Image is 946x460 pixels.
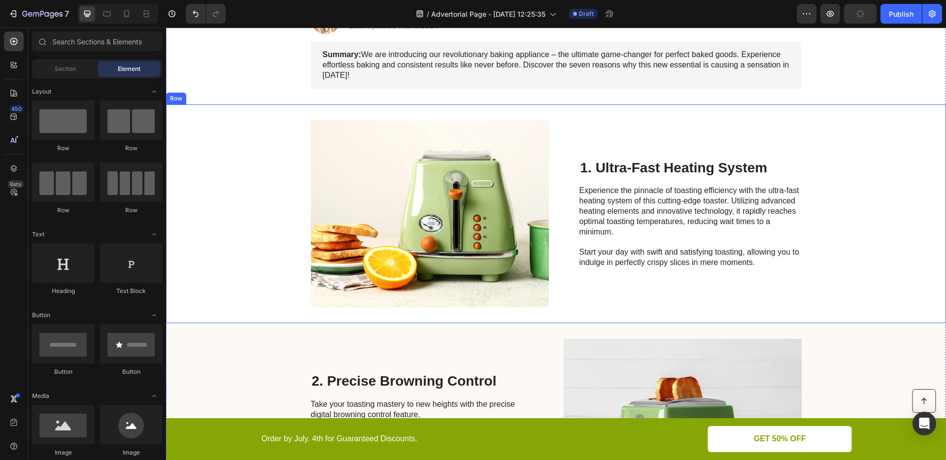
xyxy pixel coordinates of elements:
div: Undo/Redo [186,4,226,24]
h2: 1. Ultra-Fast Heating System [413,131,636,150]
div: Publish [889,9,913,19]
button: Publish [880,4,922,24]
div: Row [32,144,94,153]
span: Toggle open [146,227,162,242]
div: Image [100,448,162,457]
p: 7 [65,8,69,20]
div: Heading [32,287,94,296]
p: GET 50% OFF [588,406,640,417]
span: Media [32,392,49,400]
span: Advertorial Page - [DATE] 12:25:35 [431,9,545,19]
span: Button [32,311,50,320]
span: Toggle open [146,84,162,99]
input: Search Sections & Elements [32,32,162,51]
div: Row [100,206,162,215]
p: We are introducing our revolutionary baking appliance – the ultimate game-changer for perfect bak... [157,22,624,53]
div: Row [32,206,94,215]
div: Image [32,448,94,457]
div: Beta [7,180,24,188]
span: Section [55,65,76,73]
iframe: Design area [166,28,946,460]
span: Layout [32,87,51,96]
div: Button [32,367,94,376]
strong: Summary: [157,23,195,31]
p: Experience the pinnacle of toasting efficiency with the ultra-fast heating system of this cutting... [413,158,635,240]
button: 7 [4,4,73,24]
div: Open Intercom Messenger [912,412,936,435]
span: Draft [579,9,594,18]
span: Toggle open [146,388,162,404]
div: Text Block [100,287,162,296]
span: / [427,9,429,19]
div: Row [100,144,162,153]
span: Element [118,65,140,73]
a: GET 50% OFF [542,398,686,425]
div: Button [100,367,162,376]
span: Text [32,230,44,239]
div: Row [2,66,18,75]
span: Toggle open [146,307,162,323]
img: gempages_432750572815254551-5ed25677-8b39-4a77-a7f1-a4927b61fc17.webp [145,93,383,280]
div: 450 [9,105,24,113]
h2: 2. Precise Browning Control [145,344,367,363]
